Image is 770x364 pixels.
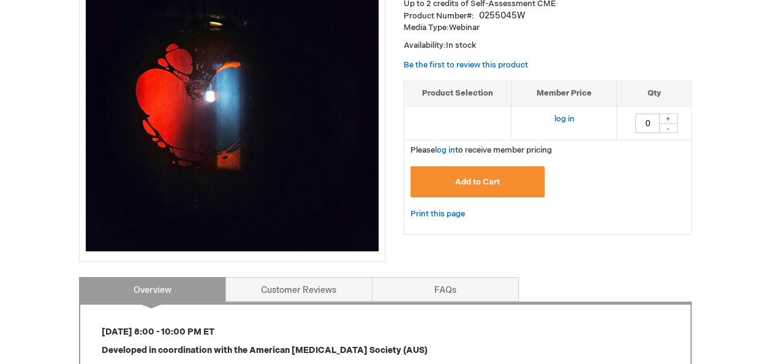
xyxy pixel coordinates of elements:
a: Overview [79,277,226,301]
a: Customer Reviews [225,277,372,301]
span: Please to receive member pricing [410,145,552,155]
th: Product Selection [404,81,511,107]
input: Qty [635,113,660,133]
a: log in [554,114,574,124]
div: + [659,113,678,124]
div: 0255045W [479,10,525,22]
a: Print this page [410,207,465,222]
a: Be the first to review this product [404,60,528,70]
strong: Media Type: [404,23,449,32]
a: log in [435,145,455,155]
th: Member Price [511,81,617,107]
p: Availability: [404,40,692,51]
button: Add to Cart [410,166,545,197]
a: FAQs [372,277,519,301]
strong: Developed in coordination with the American [MEDICAL_DATA] Society (AUS) [102,345,428,355]
p: Webinar [404,22,692,34]
th: Qty [617,81,691,107]
strong: [DATE] 8:00 - 10:00 PM ET [102,327,214,337]
strong: Product Number [404,11,474,21]
span: In stock [446,40,476,50]
span: Add to Cart [455,177,500,187]
div: - [659,123,678,133]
